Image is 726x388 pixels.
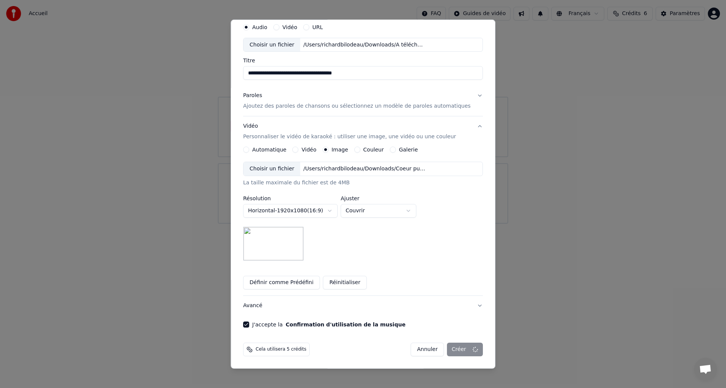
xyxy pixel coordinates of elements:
[243,196,338,201] label: Résolution
[302,147,316,152] label: Vidéo
[243,86,483,116] button: ParolesAjoutez des paroles de chansons ou sélectionnez un modèle de paroles automatiques
[252,24,267,29] label: Audio
[243,102,471,110] p: Ajoutez des paroles de chansons ou sélectionnez un modèle de paroles automatiques
[323,276,367,289] button: Réinitialiser
[282,24,297,29] label: Vidéo
[332,147,348,152] label: Image
[243,116,483,147] button: VidéoPersonnaliser le vidéo de karaoké : utiliser une image, une vidéo ou une couleur
[243,276,320,289] button: Définir comme Prédéfini
[243,133,456,141] p: Personnaliser le vidéo de karaoké : utiliser une image, une vidéo ou une couleur
[243,296,483,315] button: Avancé
[252,147,286,152] label: Automatique
[243,92,262,99] div: Paroles
[243,147,483,295] div: VidéoPersonnaliser le vidéo de karaoké : utiliser une image, une vidéo ou une couleur
[243,122,456,141] div: Vidéo
[252,322,405,327] label: J'accepte la
[256,346,306,352] span: Cela utilisera 5 crédits
[301,165,429,173] div: /Users/richardbilodeau/Downloads/Coeur pur coeur clair.jpg
[243,58,483,63] label: Titre
[399,147,418,152] label: Galerie
[244,38,300,51] div: Choisir un fichier
[341,196,416,201] label: Ajuster
[244,162,300,176] div: Choisir un fichier
[301,41,429,48] div: /Users/richardbilodeau/Downloads/A télécharger/Heureux les coeurs purs car ils verront [DEMOGRA...
[411,343,444,356] button: Annuler
[286,322,406,327] button: J'accepte la
[312,24,323,29] label: URL
[243,179,483,187] div: La taille maximale du fichier est de 4MB
[363,147,384,152] label: Couleur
